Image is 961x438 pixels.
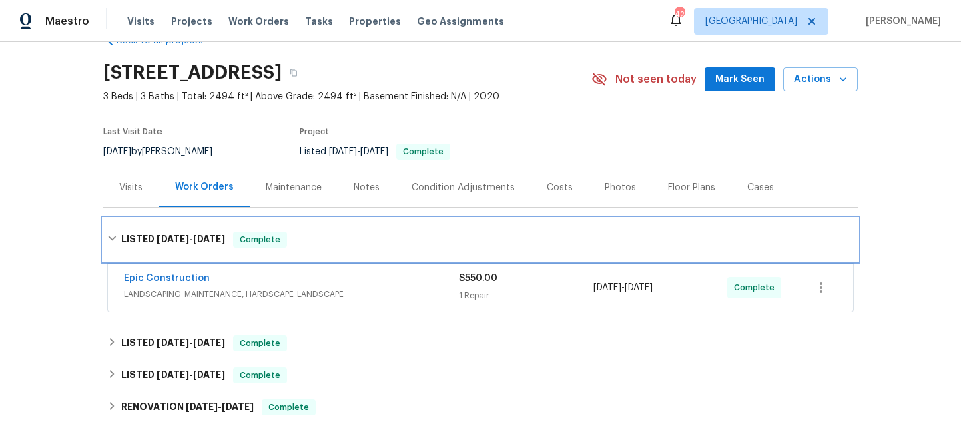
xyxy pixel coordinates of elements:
span: [DATE] [329,147,357,156]
div: Condition Adjustments [412,181,515,194]
span: Complete [263,401,314,414]
span: [DATE] [157,370,189,379]
span: - [157,370,225,379]
span: 3 Beds | 3 Baths | Total: 2494 ft² | Above Grade: 2494 ft² | Basement Finished: N/A | 2020 [103,90,591,103]
span: Complete [234,233,286,246]
span: Properties [349,15,401,28]
div: Costs [547,181,573,194]
div: Visits [119,181,143,194]
div: Notes [354,181,380,194]
h6: LISTED [121,335,225,351]
span: [DATE] [222,402,254,411]
span: [DATE] [360,147,388,156]
span: Listed [300,147,450,156]
span: Projects [171,15,212,28]
h2: [STREET_ADDRESS] [103,66,282,79]
span: [DATE] [625,283,653,292]
span: Tasks [305,17,333,26]
span: Mark Seen [715,71,765,88]
span: Not seen today [615,73,697,86]
span: Complete [234,337,286,350]
span: [DATE] [593,283,621,292]
div: RENOVATION [DATE]-[DATE]Complete [103,391,858,423]
span: - [186,402,254,411]
span: - [157,234,225,244]
button: Copy Address [282,61,306,85]
span: LANDSCAPING_MAINTENANCE, HARDSCAPE_LANDSCAPE [124,288,459,301]
span: Complete [734,281,780,294]
h6: LISTED [121,232,225,248]
h6: RENOVATION [121,399,254,415]
span: Complete [234,369,286,382]
span: - [157,338,225,347]
span: - [593,281,653,294]
span: Work Orders [228,15,289,28]
span: Visits [127,15,155,28]
div: Maintenance [266,181,322,194]
span: [DATE] [157,338,189,347]
div: Photos [605,181,636,194]
div: LISTED [DATE]-[DATE]Complete [103,359,858,391]
div: LISTED [DATE]-[DATE]Complete [103,327,858,359]
span: [GEOGRAPHIC_DATA] [705,15,797,28]
span: [PERSON_NAME] [860,15,941,28]
button: Mark Seen [705,67,775,92]
button: Actions [783,67,858,92]
div: by [PERSON_NAME] [103,144,228,160]
span: Maestro [45,15,89,28]
div: LISTED [DATE]-[DATE]Complete [103,218,858,261]
span: Last Visit Date [103,128,162,136]
span: [DATE] [186,402,218,411]
span: [DATE] [103,147,131,156]
a: Epic Construction [124,274,210,283]
span: Actions [794,71,847,88]
span: - [329,147,388,156]
div: 42 [675,8,684,21]
div: Work Orders [175,180,234,194]
span: [DATE] [193,234,225,244]
span: $550.00 [459,274,497,283]
span: Complete [398,148,449,156]
span: [DATE] [193,370,225,379]
span: [DATE] [157,234,189,244]
div: Cases [747,181,774,194]
span: Project [300,128,329,136]
div: Floor Plans [668,181,715,194]
span: [DATE] [193,338,225,347]
div: 1 Repair [459,289,593,302]
span: Geo Assignments [417,15,504,28]
h6: LISTED [121,367,225,383]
